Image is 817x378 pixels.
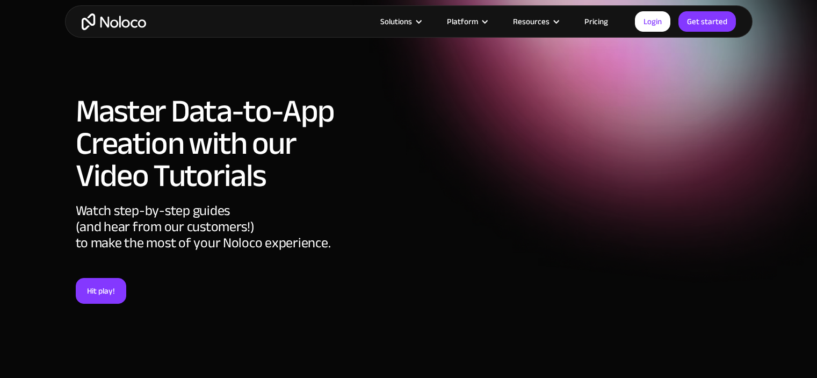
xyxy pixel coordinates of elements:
div: Platform [447,15,478,28]
div: Solutions [380,15,412,28]
a: Login [635,11,670,32]
h1: Master Data-to-App Creation with our Video Tutorials [76,95,347,192]
a: Get started [678,11,736,32]
div: Resources [500,15,571,28]
div: Watch step-by-step guides (and hear from our customers!) to make the most of your Noloco experience. [76,203,347,278]
div: Platform [433,15,500,28]
iframe: Introduction to Noloco ┃No Code App Builder┃Create Custom Business Tools Without Code┃ [358,91,742,308]
a: Pricing [571,15,621,28]
a: home [82,13,146,30]
div: Resources [513,15,550,28]
div: Solutions [367,15,433,28]
a: Hit play! [76,278,126,304]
